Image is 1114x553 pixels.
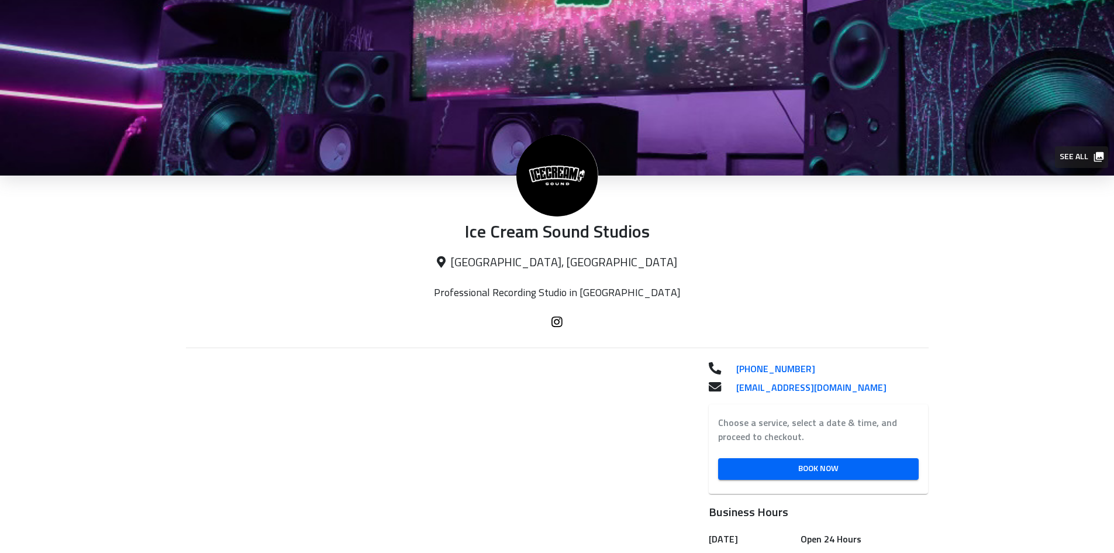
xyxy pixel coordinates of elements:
span: See all [1060,150,1102,164]
p: Professional Recording Studio in [GEOGRAPHIC_DATA] [371,287,743,300]
a: Book Now [718,458,919,480]
img: Ice Cream Sound Studios [516,135,598,217]
a: [EMAIL_ADDRESS][DOMAIN_NAME] [727,381,928,395]
span: Book Now [727,462,909,476]
button: See all [1055,146,1108,168]
h6: Open 24 Hours [801,531,924,548]
p: [GEOGRAPHIC_DATA], [GEOGRAPHIC_DATA] [186,256,929,270]
h6: [DATE] [709,531,795,548]
p: Ice Cream Sound Studios [186,222,929,244]
h6: Business Hours [709,503,928,522]
a: [PHONE_NUMBER] [727,362,928,376]
label: Choose a service, select a date & time, and proceed to checkout. [718,416,919,444]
